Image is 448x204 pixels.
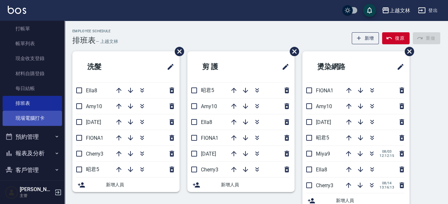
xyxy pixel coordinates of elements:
span: Amy10 [316,103,332,109]
div: 上越文林 [390,6,410,15]
a: 現場電腦打卡 [3,111,62,126]
button: 上越文林 [379,4,413,17]
span: 12:12:15 [380,154,394,158]
span: 新增人員 [221,181,289,188]
span: Cherry3 [316,182,333,189]
button: save [363,4,376,17]
h5: [PERSON_NAME] [20,186,53,193]
span: 刪除班表 [285,42,300,61]
span: Cherry3 [86,151,103,157]
span: [DATE] [201,151,216,157]
h3: 排班表 [72,36,96,45]
span: Cherry3 [201,167,218,173]
span: Miya9 [316,151,330,157]
img: Person [5,186,18,199]
h2: 洗髮 [78,55,137,78]
span: 13:16:13 [380,185,394,189]
span: 刪除班表 [400,42,415,61]
span: FIONA1 [201,135,218,141]
button: 復原 [382,32,410,44]
span: Ella8 [201,119,212,125]
span: Amy10 [201,103,217,109]
h6: — 上越文林 [96,38,118,45]
span: 修改班表的標題 [278,59,289,75]
span: Amy10 [86,103,102,109]
p: 主管 [20,193,53,199]
button: 新增 [352,32,379,44]
a: 現金收支登錄 [3,51,62,66]
div: 新增人員 [187,178,295,192]
span: 修改班表的標題 [163,59,174,75]
a: 打帳單 [3,21,62,36]
span: [DATE] [316,119,331,125]
h2: 剪 護 [193,55,253,78]
span: 新增人員 [336,197,404,204]
button: 預約管理 [3,128,62,145]
button: 客戶管理 [3,162,62,178]
span: 08/03 [380,149,394,154]
span: 昭君5 [86,166,99,172]
h2: Employee Schedule [72,29,118,33]
a: 排班表 [3,96,62,111]
span: 08/14 [380,181,394,185]
a: 每日結帳 [3,81,62,96]
span: 修改班表的標題 [393,59,404,75]
span: 新增人員 [106,181,174,188]
span: Ella8 [316,167,327,173]
span: 昭君5 [316,135,329,141]
button: 報表及分析 [3,145,62,162]
a: 材料自購登錄 [3,66,62,81]
img: Logo [8,6,26,14]
span: Ella8 [86,87,97,94]
span: FIONA1 [86,135,103,141]
h2: 燙染網路 [307,55,374,78]
span: 昭君5 [201,87,214,93]
span: 刪除班表 [170,42,185,61]
span: [DATE] [86,119,101,125]
a: 帳單列表 [3,36,62,51]
div: 新增人員 [72,178,180,192]
button: 員工及薪資 [3,178,62,195]
button: 登出 [415,5,440,16]
span: FIONA1 [316,87,333,94]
